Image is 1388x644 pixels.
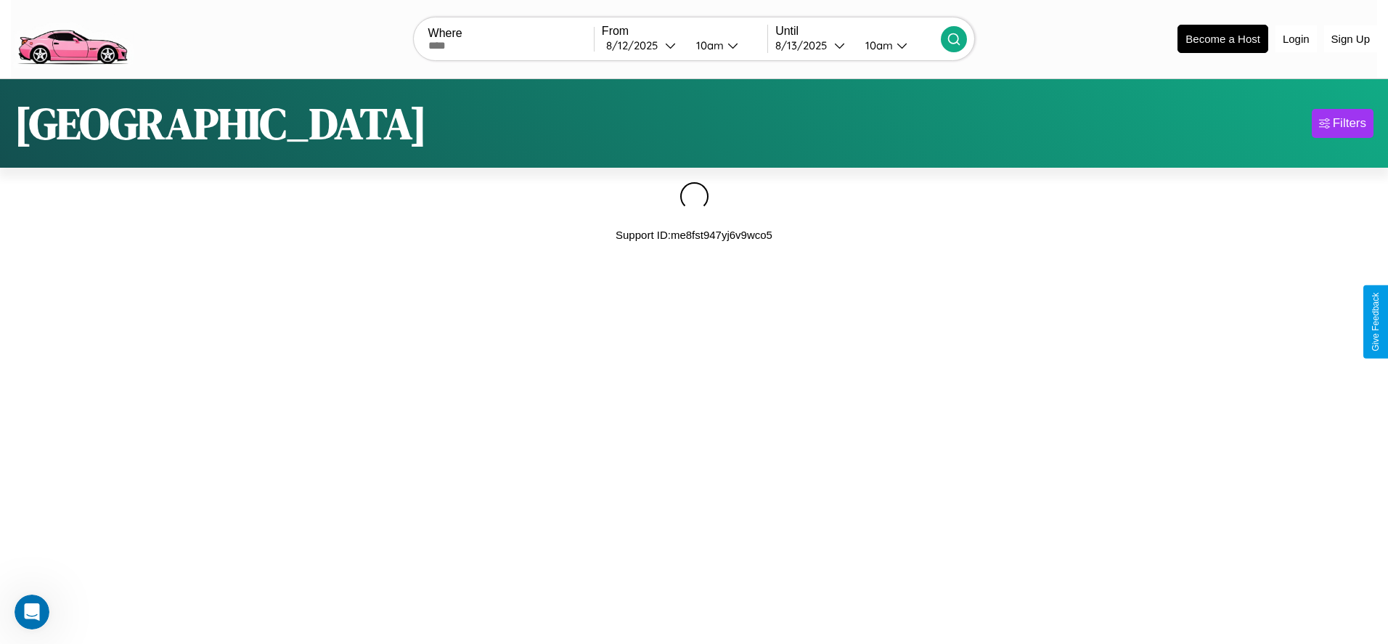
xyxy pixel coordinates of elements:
button: Filters [1312,109,1373,138]
p: Support ID: me8fst947yj6v9wco5 [616,225,772,245]
button: Sign Up [1324,25,1377,52]
h1: [GEOGRAPHIC_DATA] [15,94,427,153]
div: 10am [858,38,897,52]
iframe: Intercom live chat [15,595,49,629]
label: Where [428,27,594,40]
div: 10am [689,38,727,52]
img: logo [11,7,134,68]
div: 8 / 12 / 2025 [606,38,665,52]
label: Until [775,25,941,38]
div: 8 / 13 / 2025 [775,38,834,52]
button: Become a Host [1177,25,1268,53]
div: Give Feedback [1371,293,1381,351]
button: Login [1275,25,1317,52]
label: From [602,25,767,38]
button: 8/12/2025 [602,38,685,53]
button: 10am [685,38,767,53]
button: 10am [854,38,941,53]
div: Filters [1333,116,1366,131]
